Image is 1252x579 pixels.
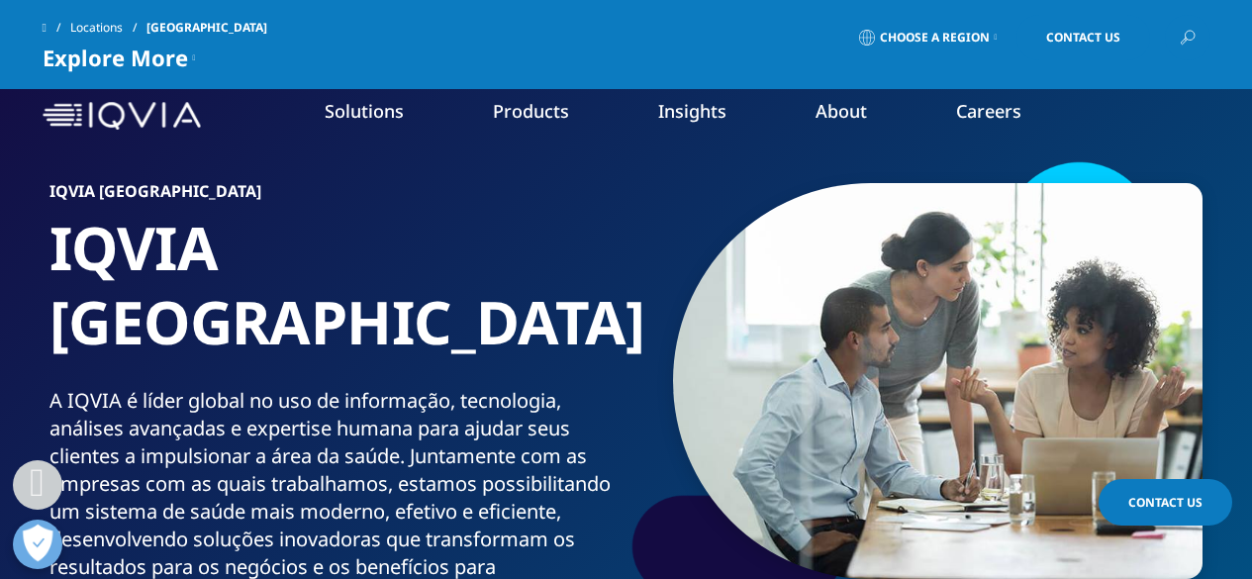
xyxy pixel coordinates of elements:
[49,211,619,387] h1: IQVIA [GEOGRAPHIC_DATA]
[1099,479,1232,526] a: Contact Us
[1128,494,1203,511] span: Contact Us
[1016,15,1150,60] a: Contact Us
[658,99,726,123] a: Insights
[816,99,867,123] a: About
[1046,32,1120,44] span: Contact Us
[209,69,1210,162] nav: Primary
[325,99,404,123] a: Solutions
[493,99,569,123] a: Products
[49,183,619,211] h6: IQVIA [GEOGRAPHIC_DATA]
[13,520,62,569] button: Abrir preferências
[956,99,1021,123] a: Careers
[880,30,990,46] span: Choose a Region
[673,183,1203,579] img: 106_small-group-discussion.jpg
